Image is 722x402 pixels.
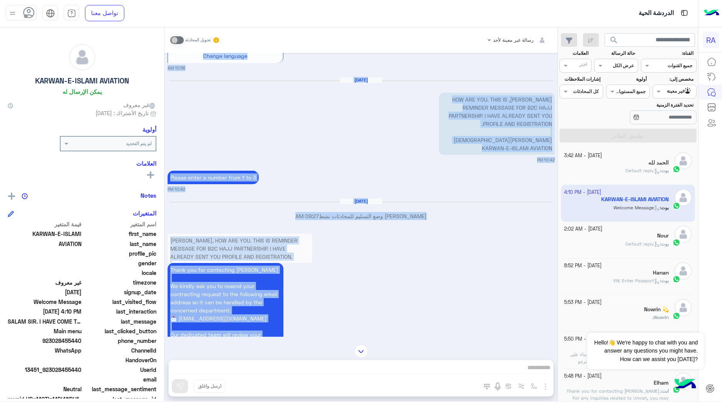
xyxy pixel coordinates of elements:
[673,312,680,320] img: WhatsApp
[168,263,283,358] p: 1/10/2025, 9:27 AM
[22,193,28,199] img: notes
[123,101,156,109] span: غير معروف
[587,333,703,369] span: Hello!👋 We're happy to chat with you and answer any questions you might have. How can we assist y...
[168,186,185,192] small: 10:42 PM
[8,220,81,228] span: قيمة المتغير
[340,77,382,83] h6: [DATE]
[8,160,156,167] h6: العلامات
[83,259,157,267] span: gender
[614,278,660,283] span: EN: Enter Passport
[85,5,124,21] a: تواصل معنا
[133,210,156,217] h6: المتغيرات
[662,388,669,394] span: انت
[673,239,680,246] img: WhatsApp
[83,249,157,258] span: profile_pic
[83,375,157,383] span: email
[625,168,660,173] span: Default reply
[661,241,669,247] span: بوت
[168,171,259,184] p: 30/9/2025, 10:42 PM
[654,76,693,83] label: مخصص إلى:
[560,76,600,83] label: إشارات الملاحظات
[625,241,660,247] span: Default reply
[83,278,157,287] span: timezone
[142,126,156,133] h6: أولوية
[69,44,95,70] img: defaultAdmin.png
[8,278,81,287] span: غير معروف
[564,262,602,270] small: [DATE] - 8:52 PM
[168,234,312,288] p: 1/10/2025, 9:27 AM
[595,50,635,57] label: حالة الرسالة
[579,61,588,70] div: اختر
[564,299,602,306] small: [DATE] - 5:53 PM
[675,299,692,316] img: defaultAdmin.png
[661,388,669,394] b: :
[126,141,152,146] b: لم يتم التحديد
[8,298,81,306] span: Welcome Message
[67,9,76,18] img: tab
[83,220,157,228] span: اسم المتغير
[8,240,81,248] span: AVIATION
[8,317,81,326] span: SALAM SIR. I HAVE COME TO KNOW THAT THE PACKAGES FOR D CATEGORY HAS BEEN FINALIZED @ USD 4500 AND...
[605,33,624,50] button: search
[8,385,81,393] span: 0
[203,53,247,59] span: Change language
[675,152,692,170] img: defaultAdmin.png
[657,232,669,239] h5: Nour
[340,198,382,204] h6: [DATE]
[8,269,81,277] span: null
[653,314,669,320] b: :
[185,37,211,43] small: تحويل المحادثة
[439,93,555,155] p: 30/9/2025, 10:42 PM
[648,159,669,166] h5: الحمد لله
[83,366,157,374] span: UserId
[564,336,602,343] small: [DATE] - 5:50 PM
[194,380,225,393] button: ارسل واغلق
[661,168,669,173] span: بوت
[675,226,692,243] img: defaultAdmin.png
[63,88,102,95] h6: يمكن الإرسال له
[8,337,81,345] span: 923028455440
[8,288,81,296] span: 2025-07-19T15:23:44.255Z
[8,327,81,335] span: Main menu
[537,157,555,163] small: 10:42 PM
[644,306,669,313] h5: Nowrin 💫
[564,226,602,233] small: [DATE] - 2:02 AM
[83,240,157,248] span: last_name
[8,356,81,364] span: null
[653,270,669,276] h5: Hanan
[660,278,669,283] b: :
[642,50,694,57] label: القناة:
[83,269,157,277] span: locale
[168,212,555,220] p: [PERSON_NAME] وضع التسليم للمحادثات نشط
[354,344,368,358] img: scroll
[673,165,680,173] img: WhatsApp
[660,168,669,173] b: :
[83,288,157,296] span: signup_date
[570,351,669,371] span: شكرا لتواصلكم معنا، تم تعديل الايميل بناء على طلبكم في حال واجهتكم أي مشاكل أخرى نرجو التواصل معن...
[560,50,588,57] label: العلامات
[675,262,692,280] img: defaultAdmin.png
[83,385,157,393] span: last_message_sentiment
[8,230,81,238] span: KARWAN-E-ISLAMI
[559,129,697,142] button: تطبيق الفلاتر
[8,8,17,18] img: profile
[83,337,157,345] span: phone_number
[564,373,602,380] small: [DATE] - 5:48 PM
[680,8,689,18] img: tab
[607,102,693,109] label: تحديد الفترة الزمنية
[83,307,157,315] span: last_interaction
[654,380,669,386] h5: Elham
[8,259,81,267] span: null
[83,298,157,306] span: last_visited_flow
[83,356,157,364] span: HandoverOn
[83,230,157,238] span: first_name
[95,109,149,117] span: تاريخ الأشتراك : [DATE]
[703,32,719,48] div: RA
[83,346,157,355] span: ChannelId
[168,65,185,71] small: 10:56 AM
[672,371,699,398] img: hulul-logo.png
[673,275,680,283] img: WhatsApp
[704,5,719,21] img: Logo
[46,9,55,18] img: tab
[8,307,81,315] span: 2025-10-03T13:10:35.368Z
